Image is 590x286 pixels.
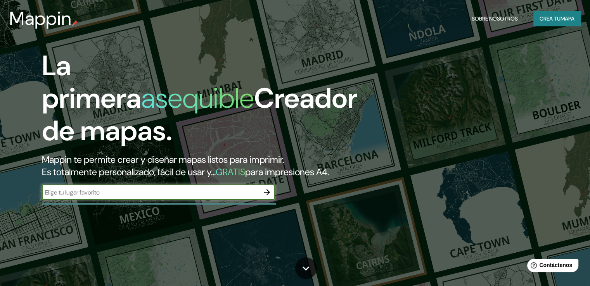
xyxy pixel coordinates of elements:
font: Es totalmente personalizado, fácil de usar y... [42,166,216,178]
img: pin de mapeo [72,20,78,26]
font: para impresiones A4. [245,166,329,178]
font: Mappin te permite crear y diseñar mapas listos para imprimir. [42,153,284,165]
button: Crea tumapa [533,11,581,26]
font: Crea tu [540,15,561,22]
button: Sobre nosotros [469,11,521,26]
font: Mappin [9,6,72,31]
font: Creador de mapas. [42,80,358,149]
iframe: Lanzador de widgets de ayuda [521,256,581,277]
font: Sobre nosotros [472,15,518,22]
font: mapa [561,15,574,22]
font: asequible [141,80,254,116]
input: Elige tu lugar favorito [42,188,259,197]
font: La primera [42,48,141,116]
font: GRATIS [216,166,245,178]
